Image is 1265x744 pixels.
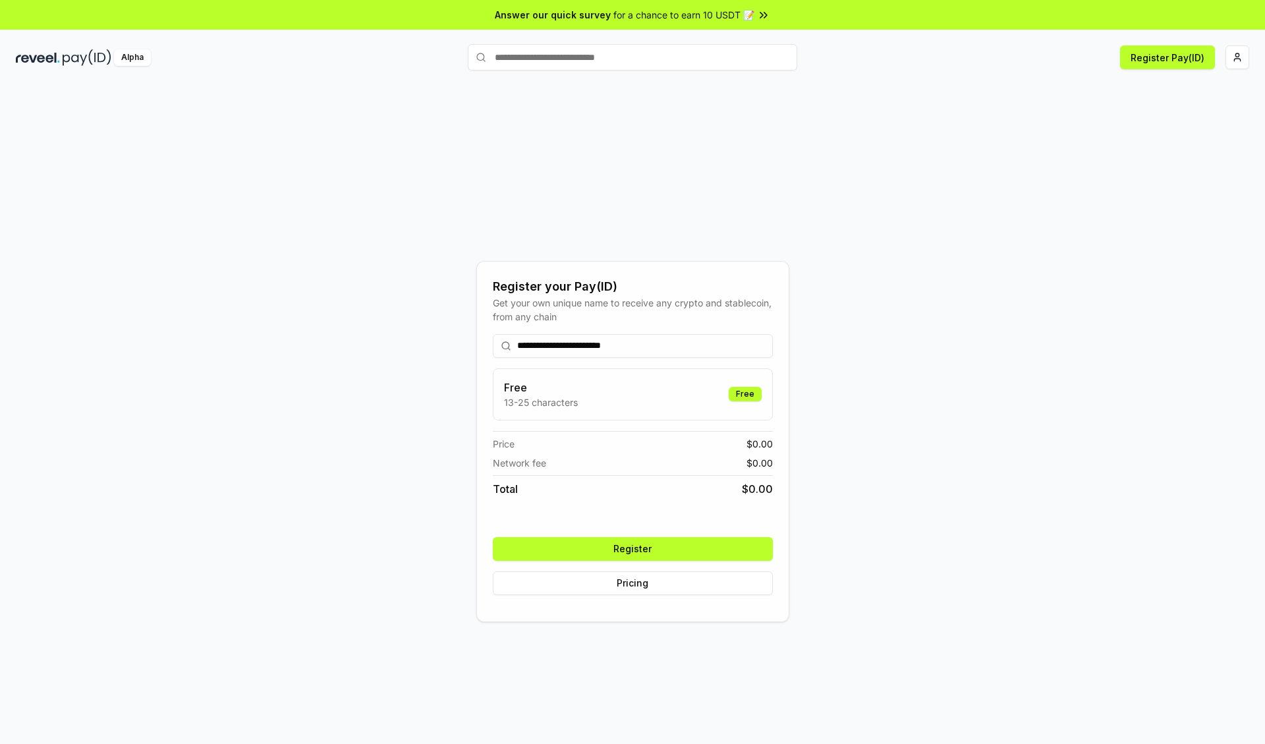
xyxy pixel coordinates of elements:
[746,456,773,470] span: $ 0.00
[742,481,773,497] span: $ 0.00
[613,8,754,22] span: for a chance to earn 10 USDT 📝
[493,571,773,595] button: Pricing
[495,8,611,22] span: Answer our quick survey
[493,296,773,324] div: Get your own unique name to receive any crypto and stablecoin, from any chain
[1120,45,1215,69] button: Register Pay(ID)
[493,537,773,561] button: Register
[504,395,578,409] p: 13-25 characters
[114,49,151,66] div: Alpha
[493,456,546,470] span: Network fee
[504,380,578,395] h3: Free
[493,437,515,451] span: Price
[63,49,111,66] img: pay_id
[493,481,518,497] span: Total
[493,277,773,296] div: Register your Pay(ID)
[746,437,773,451] span: $ 0.00
[729,387,762,401] div: Free
[16,49,60,66] img: reveel_dark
